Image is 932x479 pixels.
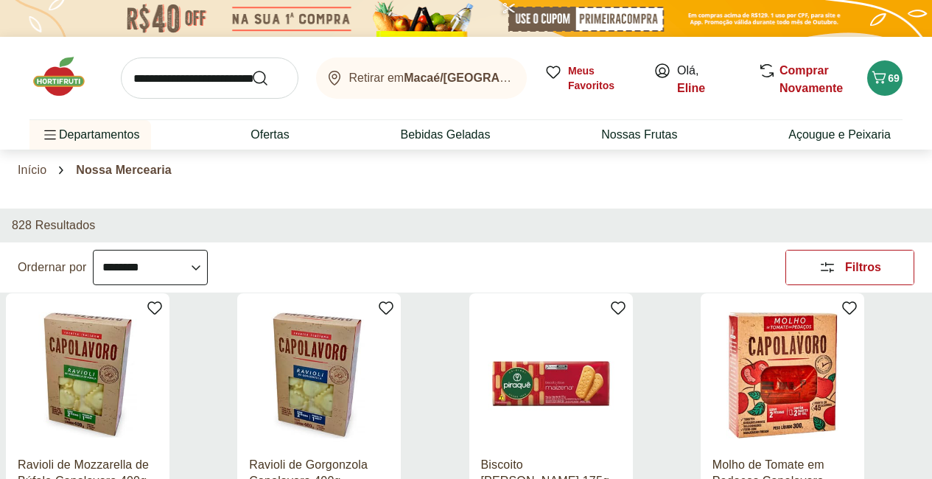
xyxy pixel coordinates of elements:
[29,55,103,99] img: Hortifruti
[249,305,389,445] img: Ravioli de Gorgonzola Capolavoro 400g
[712,305,852,445] img: Molho de Tomate em Pedaços Capolavoro 300g
[544,63,636,93] a: Meus Favoritos
[121,57,298,99] input: search
[677,82,705,94] a: Eline
[404,71,569,84] b: Macaé/[GEOGRAPHIC_DATA]
[41,117,59,153] button: Menu
[250,126,289,144] a: Ofertas
[845,262,881,273] span: Filtros
[788,126,891,144] a: Açougue e Peixaria
[18,164,46,177] a: Início
[785,250,914,285] button: Filtros
[819,259,836,276] svg: Abrir Filtros
[41,117,139,153] span: Departamentos
[316,57,527,99] button: Retirar emMacaé/[GEOGRAPHIC_DATA]
[888,72,900,84] span: 69
[76,164,172,177] span: Nossa Mercearia
[481,305,621,445] img: Biscoito Maizena Piraque 175g
[349,71,512,85] span: Retirar em
[12,217,95,234] h2: 828 Resultados
[568,63,636,93] span: Meus Favoritos
[251,69,287,87] button: Submit Search
[18,305,158,445] img: Ravioli de Mozzarella de Búfala Capolavoro 400g
[779,64,843,94] a: Comprar Novamente
[867,60,903,96] button: Carrinho
[401,126,491,144] a: Bebidas Geladas
[601,126,677,144] a: Nossas Frutas
[677,62,743,97] span: Olá,
[18,259,87,276] label: Ordernar por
